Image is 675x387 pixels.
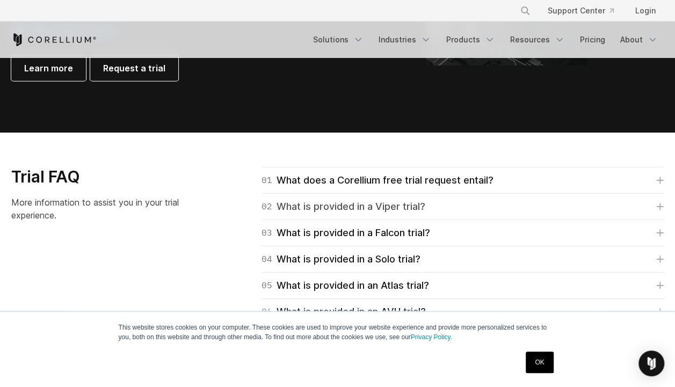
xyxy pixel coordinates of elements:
a: Resources [504,30,571,49]
div: Navigation Menu [307,30,664,49]
span: 06 [262,304,272,319]
a: Solutions [307,30,370,49]
a: 02What is provided in a Viper trial? [262,199,664,214]
a: 04What is provided in a Solo trial? [262,252,664,267]
a: 03What is provided in a Falcon trial? [262,225,664,240]
a: About [614,30,664,49]
a: Request a trial [90,55,178,81]
span: 04 [262,252,272,267]
div: What is provided in a Solo trial? [262,252,420,267]
div: What is provided in an Atlas trial? [262,278,429,293]
a: 05What is provided in an Atlas trial? [262,278,664,293]
a: 01What does a Corellium free trial request entail? [262,173,664,188]
span: 01 [262,173,272,188]
a: Login [627,1,664,20]
button: Search [516,1,535,20]
a: 06What is provided in an AVH trial? [262,304,664,319]
a: Learn more [11,55,86,81]
div: Navigation Menu [507,1,664,20]
span: 02 [262,199,272,214]
a: Pricing [574,30,612,49]
div: What is provided in a Viper trial? [262,199,425,214]
div: What is provided in a Falcon trial? [262,225,430,240]
a: Support Center [539,1,622,20]
a: OK [526,352,553,373]
a: Privacy Policy. [411,333,452,341]
div: Open Intercom Messenger [638,351,664,376]
span: Learn more [24,62,73,75]
span: 03 [262,225,272,240]
h3: Trial FAQ [11,167,200,187]
span: 05 [262,278,272,293]
div: What is provided in an AVH trial? [262,304,426,319]
a: Products [440,30,502,49]
a: Industries [372,30,438,49]
p: This website stores cookies on your computer. These cookies are used to improve your website expe... [119,323,557,342]
a: Corellium Home [11,33,97,46]
span: Request a trial [103,62,165,75]
div: What does a Corellium free trial request entail? [262,173,493,188]
p: More information to assist you in your trial experience. [11,196,200,222]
